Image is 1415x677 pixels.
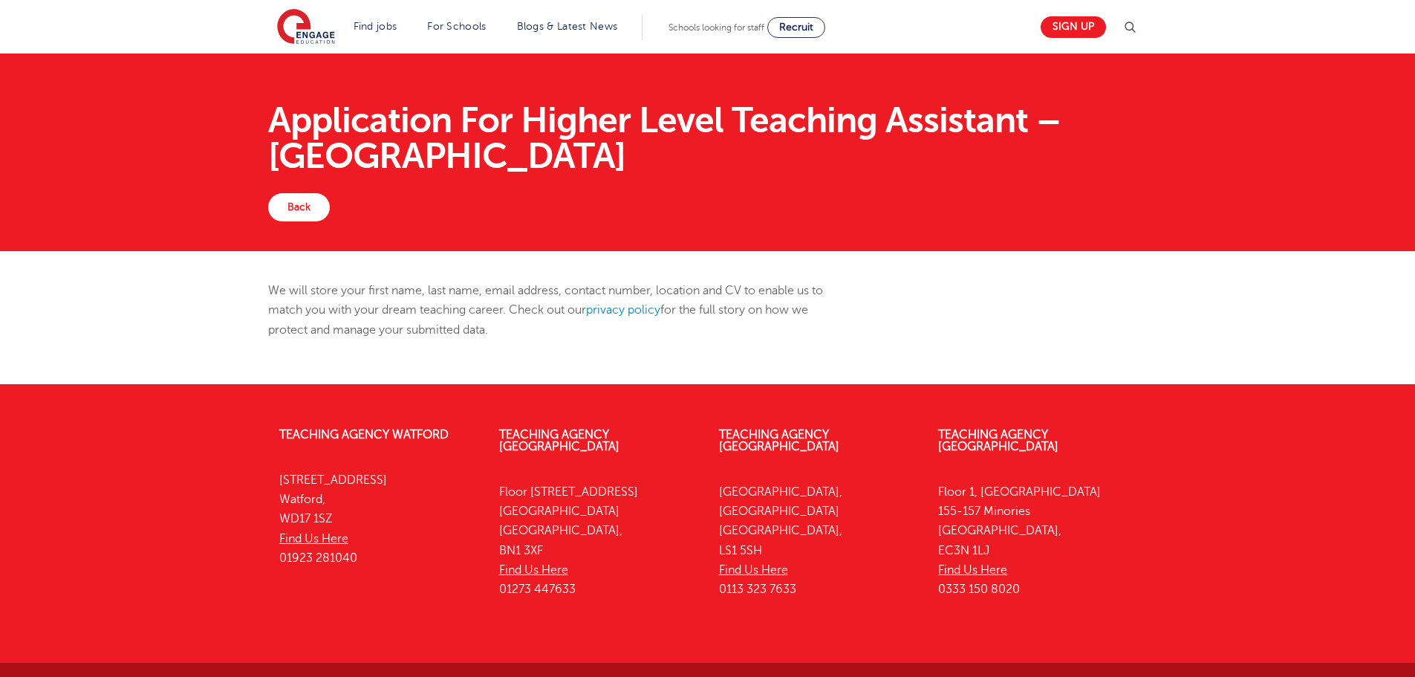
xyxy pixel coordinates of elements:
[586,303,660,317] a: privacy policy
[1041,16,1106,38] a: Sign up
[719,563,788,577] a: Find Us Here
[354,21,397,32] a: Find jobs
[268,281,847,340] p: We will store your first name, last name, email address, contact number, location and CV to enabl...
[268,193,330,221] a: Back
[268,103,1147,174] h1: Application For Higher Level Teaching Assistant – [GEOGRAPHIC_DATA]
[279,428,449,441] a: Teaching Agency Watford
[719,482,917,600] p: [GEOGRAPHIC_DATA], [GEOGRAPHIC_DATA] [GEOGRAPHIC_DATA], LS1 5SH 0113 323 7633
[277,9,335,46] img: Engage Education
[938,428,1058,453] a: Teaching Agency [GEOGRAPHIC_DATA]
[499,428,619,453] a: Teaching Agency [GEOGRAPHIC_DATA]
[499,482,697,600] p: Floor [STREET_ADDRESS] [GEOGRAPHIC_DATA] [GEOGRAPHIC_DATA], BN1 3XF 01273 447633
[427,21,486,32] a: For Schools
[938,482,1136,600] p: Floor 1, [GEOGRAPHIC_DATA] 155-157 Minories [GEOGRAPHIC_DATA], EC3N 1LJ 0333 150 8020
[719,428,839,453] a: Teaching Agency [GEOGRAPHIC_DATA]
[279,532,348,545] a: Find Us Here
[517,21,618,32] a: Blogs & Latest News
[938,563,1007,577] a: Find Us Here
[779,22,813,33] span: Recruit
[669,22,764,33] span: Schools looking for staff
[279,470,477,568] p: [STREET_ADDRESS] Watford, WD17 1SZ 01923 281040
[499,563,568,577] a: Find Us Here
[767,17,825,38] a: Recruit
